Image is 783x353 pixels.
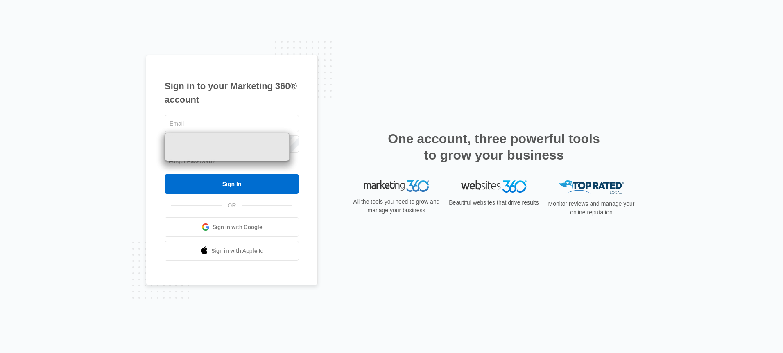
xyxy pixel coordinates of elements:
img: Websites 360 [461,180,527,192]
img: Marketing 360 [364,180,429,192]
a: Sign in with Apple Id [165,241,299,261]
a: Forgot Password? [169,158,215,164]
p: All the tools you need to grow and manage your business [351,198,442,215]
span: Sign in with Google [213,223,263,232]
p: Beautiful websites that drive results [448,198,540,207]
input: Email [165,115,299,132]
h2: One account, three powerful tools to grow your business [385,130,602,163]
img: Top Rated Local [559,180,624,194]
span: OR [222,201,242,210]
p: Monitor reviews and manage your online reputation [545,200,637,217]
span: Sign in with Apple Id [211,247,264,255]
input: Sign In [165,174,299,194]
h1: Sign in to your Marketing 360® account [165,79,299,106]
a: Sign in with Google [165,217,299,237]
